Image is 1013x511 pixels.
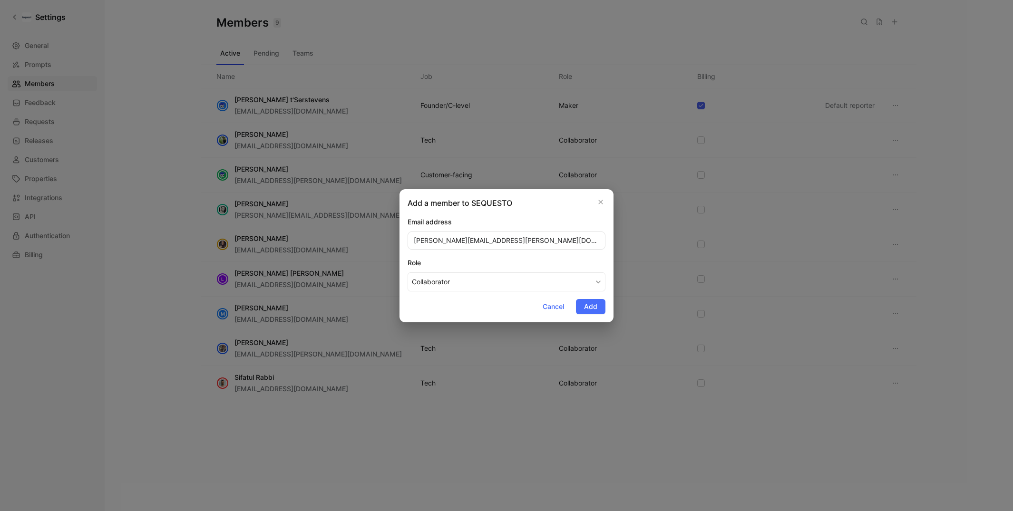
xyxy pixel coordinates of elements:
span: Cancel [543,301,564,312]
div: Role [408,257,605,269]
button: Cancel [535,299,572,314]
span: Add [584,301,597,312]
h2: Add a member to SEQUESTO [408,197,512,209]
button: Add [576,299,605,314]
button: Role [408,272,605,291]
input: example@cycle.app [408,231,605,250]
div: Email address [408,216,605,228]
